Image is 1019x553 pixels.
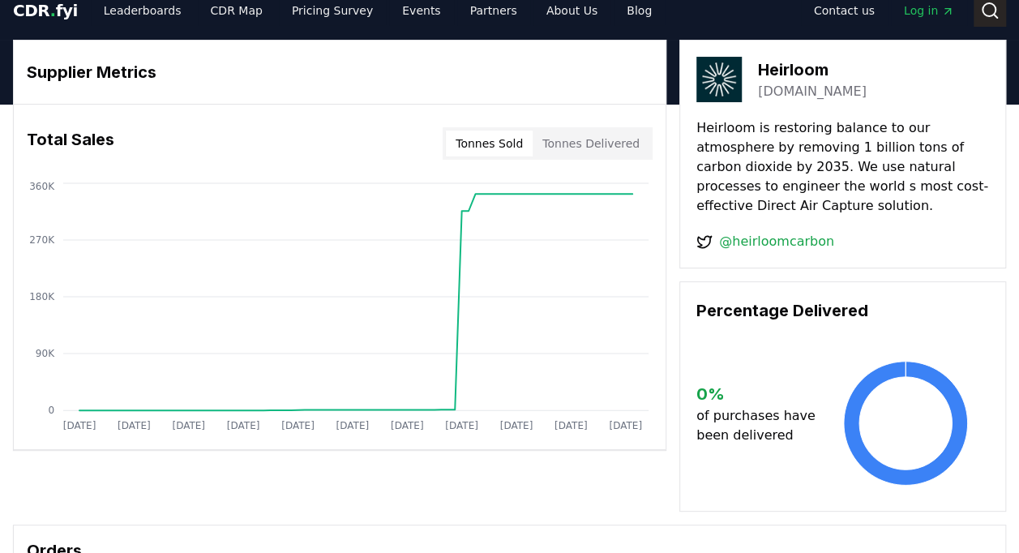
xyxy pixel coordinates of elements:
tspan: 0 [48,405,54,416]
tspan: [DATE] [391,420,424,431]
tspan: [DATE] [554,420,588,431]
span: . [50,1,56,20]
tspan: [DATE] [336,420,369,431]
h3: Heirloom [758,58,867,82]
tspan: 270K [29,234,55,246]
p: Heirloom is restoring balance to our atmosphere by removing 1 billion tons of carbon dioxide by 2... [696,118,989,216]
button: Tonnes Delivered [533,131,649,156]
button: Tonnes Sold [446,131,533,156]
tspan: [DATE] [118,420,151,431]
tspan: [DATE] [63,420,96,431]
tspan: [DATE] [281,420,315,431]
tspan: [DATE] [609,420,642,431]
h3: Supplier Metrics [27,60,653,84]
h3: Total Sales [27,127,114,160]
tspan: [DATE] [227,420,260,431]
tspan: [DATE] [445,420,478,431]
h3: 0 % [696,382,822,406]
tspan: [DATE] [500,420,533,431]
tspan: [DATE] [172,420,205,431]
span: Log in [904,2,954,19]
h3: Percentage Delivered [696,298,989,323]
tspan: 90K [36,348,55,359]
tspan: 180K [29,291,55,302]
span: CDR fyi [13,1,78,20]
a: @heirloomcarbon [719,232,834,251]
tspan: 360K [29,181,55,192]
img: Heirloom-logo [696,57,742,102]
p: of purchases have been delivered [696,406,822,445]
a: [DOMAIN_NAME] [758,82,867,101]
